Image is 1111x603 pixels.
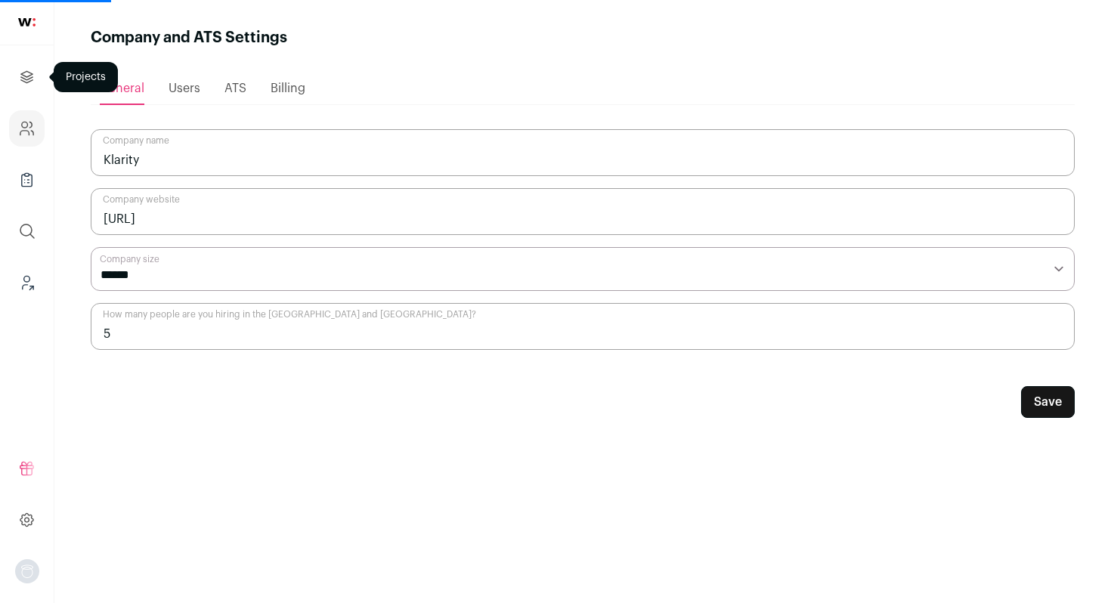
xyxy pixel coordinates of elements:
[9,110,45,147] a: Company and ATS Settings
[91,129,1075,176] input: Company name
[91,27,287,48] h1: Company and ATS Settings
[9,59,45,95] a: Projects
[271,73,305,104] a: Billing
[15,559,39,583] button: Open dropdown
[54,62,118,92] div: Projects
[9,162,45,198] a: Company Lists
[271,82,305,94] span: Billing
[9,264,45,301] a: Leads (Backoffice)
[18,18,36,26] img: wellfound-shorthand-0d5821cbd27db2630d0214b213865d53afaa358527fdda9d0ea32b1df1b89c2c.svg
[169,82,200,94] span: Users
[224,73,246,104] a: ATS
[15,559,39,583] img: nopic.png
[100,82,144,94] span: General
[224,82,246,94] span: ATS
[91,303,1075,350] input: How many people are you hiring in the US and Canada?
[1021,386,1075,418] button: Save
[91,188,1075,235] input: Company website
[169,73,200,104] a: Users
